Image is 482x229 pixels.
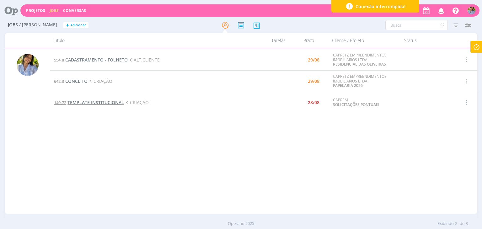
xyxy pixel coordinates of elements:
[333,98,398,107] div: CAPREM
[328,33,400,48] div: Cliente / Projeto
[54,78,64,84] span: 642.3
[19,22,57,28] span: / [PERSON_NAME]
[17,54,39,76] img: A
[252,33,289,48] div: Tarefas
[308,100,319,105] div: 28/08
[385,20,448,30] input: Busca
[63,8,86,13] a: Conversas
[467,5,476,16] button: A
[54,57,64,63] span: 554.8
[8,22,18,28] span: Jobs
[88,78,112,84] span: CRIAÇÃO
[48,8,61,13] button: Jobs
[308,58,319,62] div: 29/08
[61,8,88,13] button: Conversas
[400,33,454,48] div: Status
[65,78,88,84] span: CONCEITO
[54,99,124,105] a: 149.72TEMPLATE INSTITUCIONAL
[333,83,363,88] a: PAPELARIA 2026
[65,57,128,63] span: CADASTRAMENTO - FOLHETO
[50,33,251,48] div: Título
[67,99,124,105] span: TEMPLATE INSTITUCIONAL
[66,22,69,29] span: +
[308,79,319,83] div: 29/08
[26,8,45,13] a: Projetos
[333,53,398,67] div: CAPRETZ EMPREENDIMENTOS IMOBILIARIOS LTDA
[128,57,159,63] span: ALT.CLIENTE
[333,61,386,67] a: RESIDENCIAL DAS OLIVEIRAS
[289,33,328,48] div: Prazo
[50,8,59,13] a: Jobs
[333,102,379,107] a: SOLICITAÇÕES PONTUAIS
[455,221,457,227] span: 2
[54,57,128,63] a: 554.8CADASTRAMENTO - FOLHETO
[460,221,464,227] span: de
[468,7,475,14] img: A
[437,221,454,227] span: Exibindo
[70,23,86,27] span: Adicionar
[124,99,148,105] span: CRIAÇÃO
[54,78,88,84] a: 642.3CONCEITO
[356,3,405,10] span: Conexão interrompida!
[333,74,398,88] div: CAPRETZ EMPREENDIMENTOS IMOBILIARIOS LTDA
[466,221,468,227] span: 3
[63,22,88,29] button: +Adicionar
[54,100,66,105] span: 149.72
[24,8,47,13] button: Projetos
